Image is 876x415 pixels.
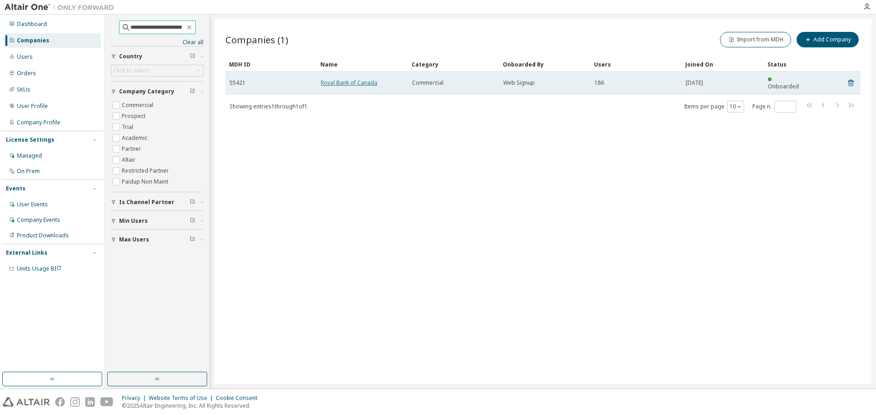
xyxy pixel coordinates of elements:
[17,37,49,44] div: Companies
[6,185,26,192] div: Events
[122,111,147,122] label: Prospect
[412,57,495,72] div: Category
[17,265,62,272] span: Units Usage BI
[503,57,587,72] div: Onboarded By
[122,402,263,410] p: © 2025 Altair Engineering, Inc. All Rights Reserved.
[122,100,155,111] label: Commercial
[119,199,174,206] span: Is Channel Partner
[111,230,203,250] button: Max Users
[17,102,48,110] div: User Profile
[216,395,263,402] div: Cookie Consent
[594,57,678,72] div: Users
[6,136,54,143] div: License Settings
[229,102,308,110] span: Showing entries 1 through 1 of 1
[122,143,143,154] label: Partner
[17,232,69,239] div: Product Downloads
[320,57,404,72] div: Name
[122,176,170,187] label: Paidup Non Maint
[17,168,40,175] div: On Prem
[190,88,195,95] span: Clear filter
[122,395,149,402] div: Privacy
[3,397,50,407] img: altair_logo.svg
[122,133,149,143] label: Academic
[119,236,149,243] span: Max Users
[594,79,604,87] span: 186
[17,70,36,77] div: Orders
[119,53,142,60] span: Country
[149,395,216,402] div: Website Terms of Use
[17,20,47,28] div: Dashboard
[119,88,174,95] span: Company Category
[503,79,535,87] span: Web Signup
[111,65,203,76] div: Click to select
[70,397,80,407] img: instagram.svg
[122,122,135,133] label: Trial
[111,192,203,212] button: Is Channel Partner
[17,216,60,224] div: Company Events
[767,57,806,72] div: Status
[225,33,288,46] span: Companies (1)
[85,397,95,407] img: linkedin.svg
[122,165,171,176] label: Restricted Partner
[752,101,796,113] span: Page n.
[113,67,149,74] div: Click to select
[797,32,859,47] button: Add Company
[685,57,760,72] div: Joined On
[190,53,195,60] span: Clear filter
[119,217,148,225] span: Min Users
[17,86,31,93] div: SKUs
[17,119,60,126] div: Company Profile
[17,201,48,208] div: User Events
[684,101,744,113] span: Items per page
[100,397,114,407] img: youtube.svg
[111,211,203,231] button: Min Users
[190,217,195,225] span: Clear filter
[17,152,42,159] div: Managed
[17,53,33,61] div: Users
[55,397,65,407] img: facebook.svg
[111,39,203,46] a: Clear all
[190,236,195,243] span: Clear filter
[730,103,742,110] button: 10
[122,154,137,165] label: Altair
[6,249,47,256] div: External Links
[190,199,195,206] span: Clear filter
[412,79,443,87] span: Commercial
[111,46,203,67] button: Country
[686,79,703,87] span: [DATE]
[229,79,245,87] span: 55421
[321,79,377,87] a: Royal Bank of Canada
[768,82,799,90] span: Onboarded
[229,57,313,72] div: MDH ID
[111,82,203,102] button: Company Category
[720,32,791,47] button: Import from MDH
[5,3,119,12] img: Altair One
